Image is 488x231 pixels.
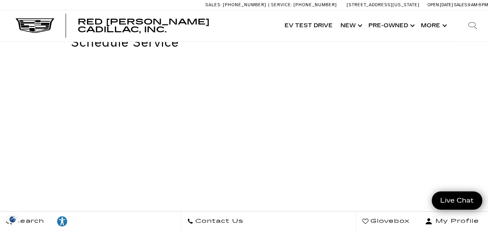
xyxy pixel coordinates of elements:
span: Service: [271,2,292,7]
a: New [337,10,365,41]
a: Sales: [PHONE_NUMBER] [205,3,268,7]
span: Contact Us [193,216,243,227]
h2: Schedule Service [71,36,427,49]
a: Contact Us [181,212,250,231]
button: Open user profile menu [416,212,488,231]
a: Pre-Owned [365,10,417,41]
img: Cadillac Dark Logo with Cadillac White Text [16,18,54,33]
a: Red [PERSON_NAME] Cadillac, Inc. [78,18,273,33]
div: Search [457,10,488,41]
div: Privacy Settings [4,215,22,223]
a: Explore your accessibility options [50,212,74,231]
span: Red [PERSON_NAME] Cadillac, Inc. [78,17,210,34]
span: Sales: [205,2,222,7]
span: Open [DATE] [427,2,453,7]
span: [PHONE_NUMBER] [223,2,266,7]
span: Live Chat [436,196,478,205]
button: More [417,10,449,41]
a: Live Chat [432,191,482,210]
span: Sales: [454,2,468,7]
span: [PHONE_NUMBER] [293,2,337,7]
a: Glovebox [356,212,416,231]
span: 9 AM-6 PM [468,2,488,7]
a: [STREET_ADDRESS][US_STATE] [347,2,420,7]
a: EV Test Drive [281,10,337,41]
span: Search [12,216,44,227]
div: Explore your accessibility options [50,215,74,227]
span: Glovebox [368,216,410,227]
a: Service: [PHONE_NUMBER] [268,3,339,7]
span: My Profile [432,216,479,227]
